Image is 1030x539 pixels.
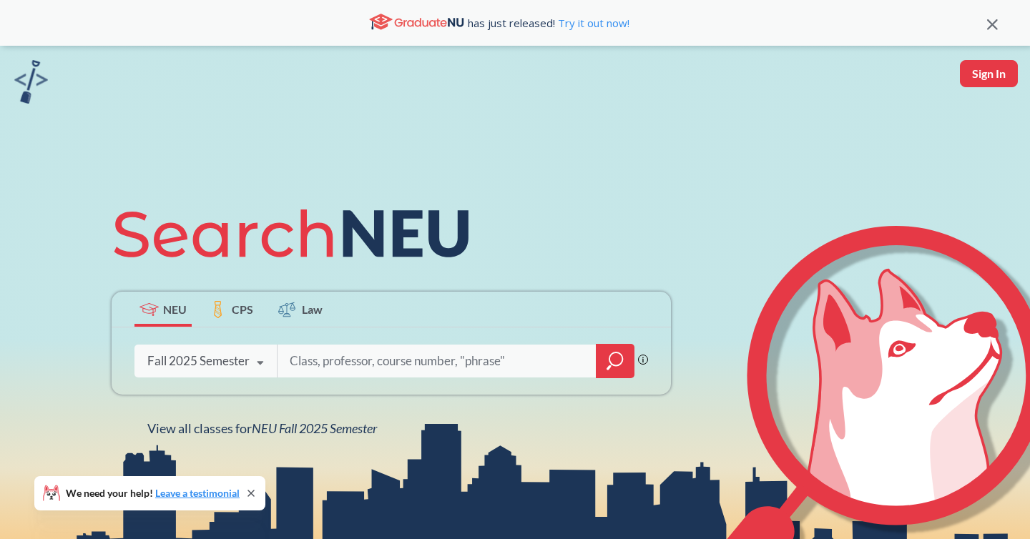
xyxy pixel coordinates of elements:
[155,487,240,499] a: Leave a testimonial
[596,344,634,378] div: magnifying glass
[468,15,629,31] span: has just released!
[163,301,187,317] span: NEU
[252,420,377,436] span: NEU Fall 2025 Semester
[147,353,250,369] div: Fall 2025 Semester
[288,346,586,376] input: Class, professor, course number, "phrase"
[147,420,377,436] span: View all classes for
[66,488,240,498] span: We need your help!
[607,351,624,371] svg: magnifying glass
[14,60,48,108] a: sandbox logo
[960,60,1018,87] button: Sign In
[555,16,629,30] a: Try it out now!
[232,301,253,317] span: CPS
[14,60,48,104] img: sandbox logo
[302,301,323,317] span: Law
